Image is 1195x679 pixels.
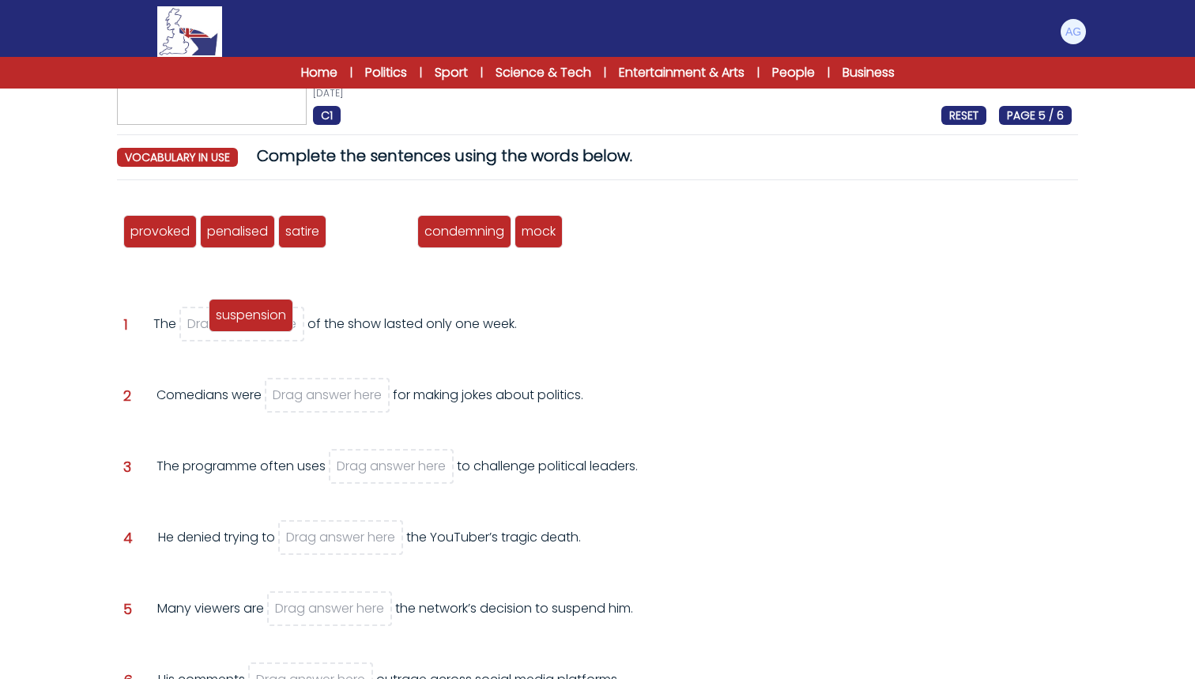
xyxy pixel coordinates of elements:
[522,222,556,240] span: mock
[107,6,272,57] a: Logo
[187,315,296,333] span: Drag answer here
[123,531,133,545] span: 4
[158,528,581,571] div: He denied trying to the YouTuber’s tragic death.
[496,63,591,82] a: Science & Tech
[843,63,895,82] a: Business
[313,106,341,125] span: C1
[604,65,606,81] span: |
[275,599,384,617] span: Drag answer here
[216,306,286,324] span: suspension
[123,460,131,474] span: 3
[207,222,268,240] span: penalised
[772,63,815,82] a: People
[285,222,319,240] span: satire
[827,65,830,81] span: |
[420,65,422,81] span: |
[941,106,986,124] a: RESET
[350,65,352,81] span: |
[123,389,131,403] span: 2
[365,63,407,82] a: Politics
[337,457,446,475] span: Drag answer here
[286,528,395,546] span: Drag answer here
[301,63,337,82] a: Home
[156,457,638,500] div: The programme often uses to challenge political leaders.
[619,63,745,82] a: Entertainment & Arts
[424,222,504,240] span: condemning
[757,65,760,81] span: |
[273,386,382,404] span: Drag answer here
[117,148,238,167] span: vocabulary in use
[123,318,128,332] span: 1
[156,386,583,428] div: Comedians were for making jokes about politics.
[157,599,633,642] div: Many viewers are the network’s decision to suspend him.
[257,145,632,167] span: Complete the sentences using the words below.
[313,87,1072,100] p: [DATE]
[123,602,132,617] span: 5
[435,63,468,82] a: Sport
[157,6,222,57] img: Logo
[1061,19,1086,44] img: Andrea Gulino
[941,106,986,125] span: RESET
[481,65,483,81] span: |
[130,222,190,240] span: provoked
[153,315,517,357] div: The of the show lasted only one week.
[999,106,1072,125] span: PAGE 5 / 6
